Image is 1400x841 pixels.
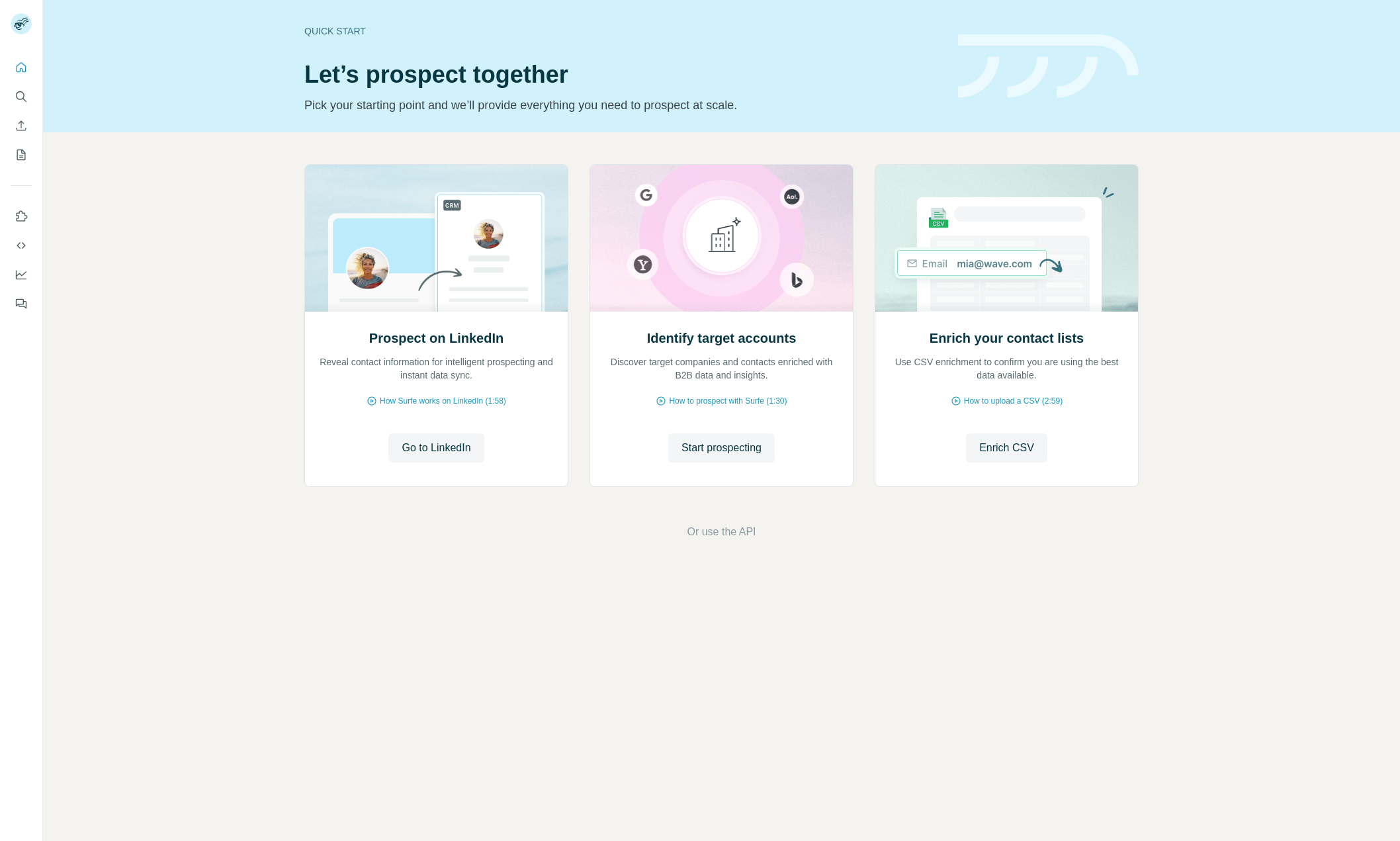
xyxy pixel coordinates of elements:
p: Pick your starting point and we’ll provide everything you need to prospect at scale. [304,96,942,114]
button: Enrich CSV [966,433,1047,463]
span: Go to LinkedIn [402,440,470,456]
button: Feedback [11,292,32,316]
p: Discover target companies and contacts enriched with B2B data and insights. [603,355,840,382]
button: Quick start [11,56,32,79]
button: Dashboard [11,263,32,287]
span: Start prospecting [681,440,762,456]
button: Use Surfe API [11,234,32,257]
img: Enrich your contact lists [875,165,1139,312]
h2: Identify target accounts [647,329,797,347]
button: Enrich CSV [11,114,32,138]
button: My lists [11,143,32,167]
button: Or use the API [687,524,756,540]
h1: Let’s prospect together [304,62,942,88]
h2: Prospect on LinkedIn [369,329,503,347]
div: Quick start [304,24,942,38]
button: Go to LinkedIn [388,433,484,463]
button: Start prospecting [668,433,775,463]
span: How to upload a CSV (2:59) [964,395,1063,407]
img: banner [958,34,1139,99]
span: Enrich CSV [979,440,1034,456]
span: How to prospect with Surfe (1:30) [669,395,787,407]
p: Use CSV enrichment to confirm you are using the best data available. [889,355,1125,382]
img: Identify target accounts [590,165,853,312]
button: Search [11,85,32,109]
img: Prospect on LinkedIn [304,165,568,312]
span: How Surfe works on LinkedIn (1:58) [380,395,506,407]
p: Reveal contact information for intelligent prospecting and instant data sync. [318,355,554,382]
button: Use Surfe on LinkedIn [11,204,32,228]
h2: Enrich your contact lists [930,329,1084,347]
